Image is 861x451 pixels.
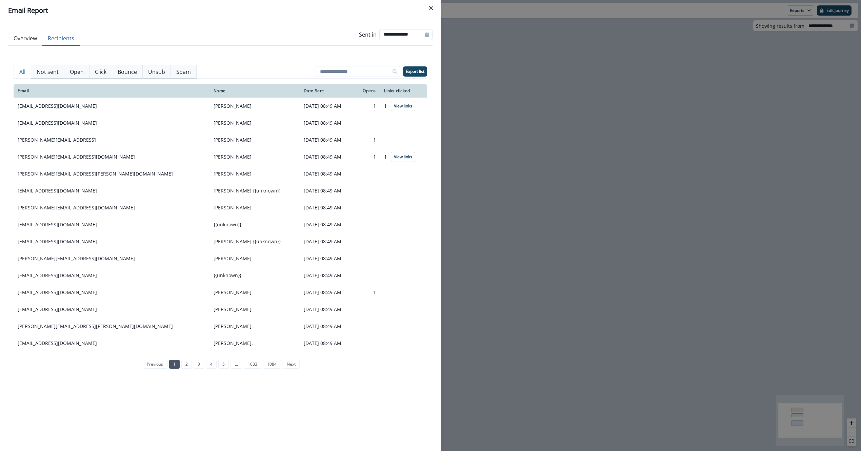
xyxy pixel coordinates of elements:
a: Next page [283,360,300,369]
p: [DATE] 08:49 AM [304,137,351,143]
a: Page 1083 [244,360,261,369]
td: [PERSON_NAME] {{unknown}} [209,182,300,199]
p: Export list [406,69,424,74]
td: [EMAIL_ADDRESS][DOMAIN_NAME] [14,267,209,284]
button: View links [391,152,415,162]
div: 1 [384,101,423,111]
td: [PERSON_NAME] [209,165,300,182]
button: Recipients [42,32,80,46]
td: {{unknown}} [209,267,300,284]
p: View links [394,155,412,159]
p: [DATE] 08:49 AM [304,323,351,330]
td: [PERSON_NAME][EMAIL_ADDRESS][DOMAIN_NAME] [14,148,209,165]
td: [PERSON_NAME] [209,301,300,318]
td: [PERSON_NAME][EMAIL_ADDRESS][PERSON_NAME][DOMAIN_NAME] [14,318,209,335]
p: Sent in [359,30,377,39]
ul: Pagination [141,360,300,369]
p: Open [70,68,84,76]
p: [DATE] 08:49 AM [304,103,351,109]
a: Page 4 [206,360,217,369]
td: {{unknown}} [209,216,300,233]
button: Overview [8,32,42,46]
p: View links [394,104,412,108]
p: [DATE] 08:49 AM [304,255,351,262]
a: Page 5 [218,360,229,369]
a: Page 1084 [263,360,281,369]
div: Name [214,88,296,94]
td: [PERSON_NAME], [209,335,300,352]
td: [PERSON_NAME] [209,115,300,131]
td: [PERSON_NAME] [209,250,300,267]
td: [PERSON_NAME][EMAIL_ADDRESS][PERSON_NAME][DOMAIN_NAME] [14,165,209,182]
td: [EMAIL_ADDRESS][DOMAIN_NAME] [14,233,209,250]
td: [EMAIL_ADDRESS][DOMAIN_NAME] [14,115,209,131]
p: [DATE] 08:49 AM [304,187,351,194]
div: Email [18,88,205,94]
td: [EMAIL_ADDRESS][DOMAIN_NAME] [14,335,209,352]
td: [PERSON_NAME][EMAIL_ADDRESS][DOMAIN_NAME] [14,199,209,216]
a: Page 1 is your current page [169,360,180,369]
td: [PERSON_NAME] {{unknown}} [209,233,300,250]
p: Click [95,68,106,76]
a: Page 3 [194,360,204,369]
td: [EMAIL_ADDRESS][DOMAIN_NAME] [14,216,209,233]
div: 1 [384,152,423,162]
td: 1 [354,131,380,148]
td: [EMAIL_ADDRESS][DOMAIN_NAME] [14,301,209,318]
p: [DATE] 08:49 AM [304,340,351,347]
td: [PERSON_NAME] [209,284,300,301]
td: [PERSON_NAME][EMAIL_ADDRESS][DOMAIN_NAME] [14,250,209,267]
td: [PERSON_NAME] [209,131,300,148]
p: [DATE] 08:49 AM [304,272,351,279]
p: Unsub [148,68,165,76]
td: [PERSON_NAME] [209,199,300,216]
div: Date Sent [304,88,351,94]
p: Not sent [37,68,59,76]
td: 1 [354,148,380,165]
div: Links clicked [384,88,423,94]
td: [EMAIL_ADDRESS][DOMAIN_NAME] [14,284,209,301]
p: [DATE] 08:49 AM [304,170,351,177]
a: Page 2 [181,360,192,369]
td: 1 [354,284,380,301]
p: [DATE] 08:49 AM [304,306,351,313]
td: [PERSON_NAME] [209,98,300,115]
p: [DATE] 08:49 AM [304,221,351,228]
td: [EMAIL_ADDRESS][DOMAIN_NAME] [14,98,209,115]
p: All [19,68,25,76]
td: [PERSON_NAME] [209,148,300,165]
button: Close [426,3,437,14]
a: Jump forward [231,360,242,369]
td: [PERSON_NAME][EMAIL_ADDRESS] [14,131,209,148]
div: Opens [358,88,376,94]
p: [DATE] 08:49 AM [304,153,351,160]
p: [DATE] 08:49 AM [304,238,351,245]
p: [DATE] 08:49 AM [304,204,351,211]
td: [EMAIL_ADDRESS][DOMAIN_NAME] [14,182,209,199]
p: Spam [176,68,191,76]
p: [DATE] 08:49 AM [304,120,351,126]
td: 1 [354,98,380,115]
td: [PERSON_NAME] [209,318,300,335]
p: [DATE] 08:49 AM [304,289,351,296]
div: Email Report [8,5,433,16]
button: View links [391,101,415,111]
button: Export list [403,66,427,77]
p: Bounce [118,68,137,76]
